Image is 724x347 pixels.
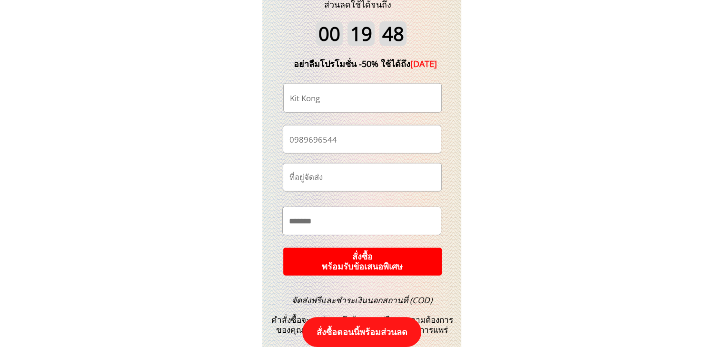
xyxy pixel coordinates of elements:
input: ที่อยู่จัดส่ง [287,164,437,191]
span: จัดส่งฟรีและชำระเงินนอกสถานที่ (COD) [292,295,432,306]
p: สั่งซื้อ พร้อมรับข้อเสนอพิเศษ [281,247,444,276]
h3: คำสั่งซื้อจะถูกส่งตรงถึงบ้านคุณฟรีตามความต้องการของคุณในขณะที่ปิดมาตรฐานการป้องกันการแพร่ระบาด [266,296,459,345]
input: ชื่อ-นามสกุล [288,84,437,112]
span: [DATE] [410,58,437,69]
input: เบอร์โทรศัพท์ [287,125,437,153]
div: อย่าลืมโปรโมชั่น -50% ใช้ได้ถึง [279,57,452,71]
p: สั่งซื้อตอนนี้พร้อมส่วนลด [302,317,421,347]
